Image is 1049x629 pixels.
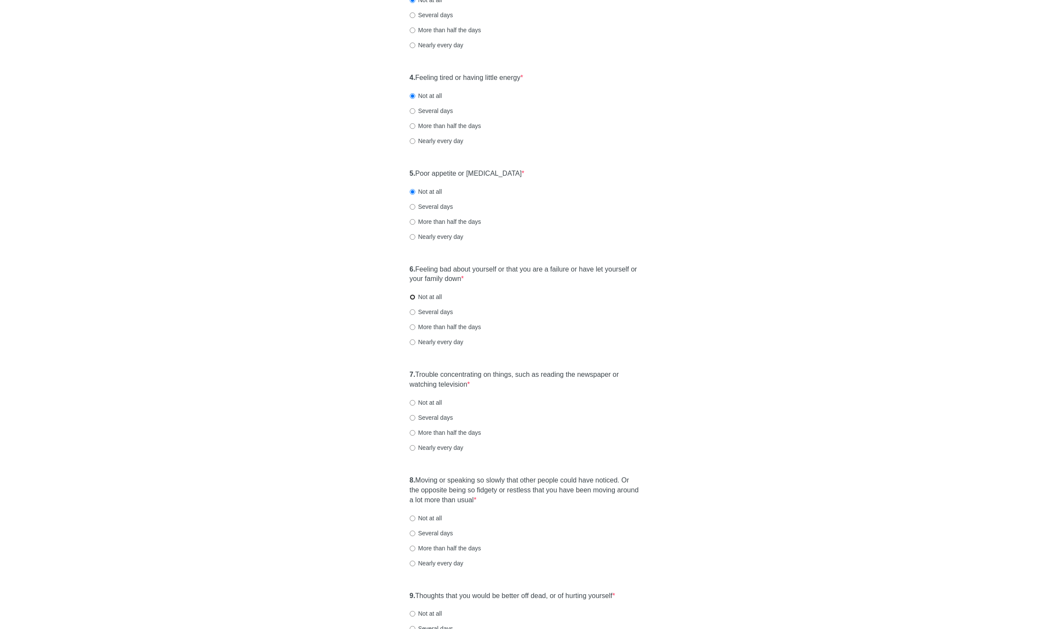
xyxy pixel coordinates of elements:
[410,73,523,83] label: Feeling tired or having little energy
[410,12,415,18] input: Several days
[410,323,481,331] label: More than half the days
[410,443,463,452] label: Nearly every day
[410,169,524,179] label: Poor appetite or [MEDICAL_DATA]
[410,398,442,407] label: Not at all
[410,324,415,330] input: More than half the days
[410,27,415,33] input: More than half the days
[410,293,442,301] label: Not at all
[410,476,640,505] label: Moving or speaking so slowly that other people could have noticed. Or the opposite being so fidge...
[410,609,442,618] label: Not at all
[410,26,481,34] label: More than half the days
[410,370,640,390] label: Trouble concentrating on things, such as reading the newspaper or watching television
[410,234,415,240] input: Nearly every day
[410,187,442,196] label: Not at all
[410,531,415,536] input: Several days
[410,266,415,273] strong: 6.
[410,546,415,551] input: More than half the days
[410,338,463,346] label: Nearly every day
[410,43,415,48] input: Nearly every day
[410,202,453,211] label: Several days
[410,170,415,177] strong: 5.
[410,74,415,81] strong: 4.
[410,265,640,284] label: Feeling bad about yourself or that you are a failure or have let yourself or your family down
[410,217,481,226] label: More than half the days
[410,41,463,49] label: Nearly every day
[410,219,415,225] input: More than half the days
[410,11,453,19] label: Several days
[410,516,415,521] input: Not at all
[410,592,415,599] strong: 9.
[410,108,415,114] input: Several days
[410,430,415,436] input: More than half the days
[410,107,453,115] label: Several days
[410,413,453,422] label: Several days
[410,93,415,99] input: Not at all
[410,308,453,316] label: Several days
[410,371,415,378] strong: 7.
[410,561,415,566] input: Nearly every day
[410,189,415,195] input: Not at all
[410,591,615,601] label: Thoughts that you would be better off dead, or of hurting yourself
[410,428,481,437] label: More than half the days
[410,339,415,345] input: Nearly every day
[410,309,415,315] input: Several days
[410,400,415,406] input: Not at all
[410,529,453,537] label: Several days
[410,137,463,145] label: Nearly every day
[410,544,481,553] label: More than half the days
[410,294,415,300] input: Not at all
[410,611,415,617] input: Not at all
[410,138,415,144] input: Nearly every day
[410,92,442,100] label: Not at all
[410,204,415,210] input: Several days
[410,122,481,130] label: More than half the days
[410,559,463,568] label: Nearly every day
[410,476,415,484] strong: 8.
[410,514,442,522] label: Not at all
[410,415,415,421] input: Several days
[410,123,415,129] input: More than half the days
[410,445,415,451] input: Nearly every day
[410,232,463,241] label: Nearly every day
